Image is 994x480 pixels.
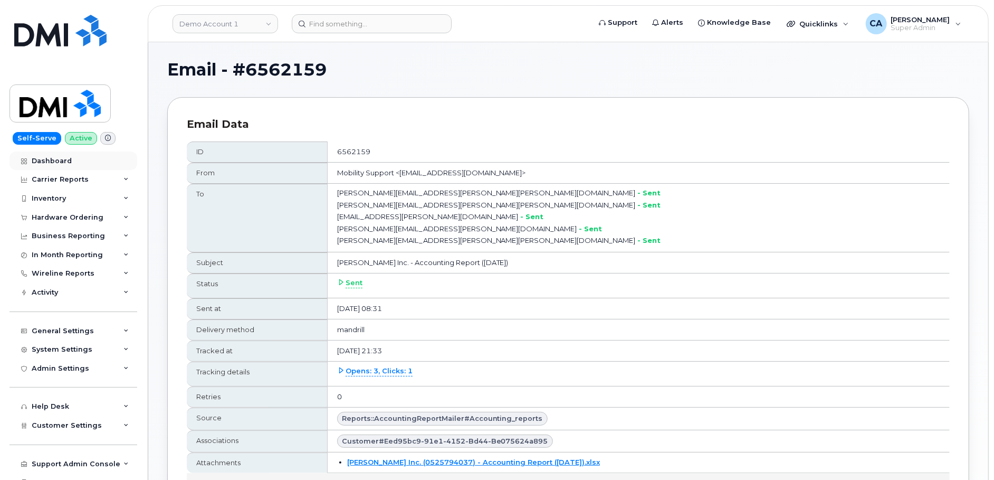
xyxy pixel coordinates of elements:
td: Mobility Support <[EMAIL_ADDRESS][DOMAIN_NAME]> [328,163,950,184]
img: email_728.png [234,51,294,83]
b: - sent [638,201,661,209]
a: [PERSON_NAME] Inc. (0525794037) - Accounting Report ([DATE]).xlsx [347,458,600,466]
p: Included Business Account: [234,128,529,143]
span: [PERSON_NAME][EMAIL_ADDRESS][PERSON_NAME][PERSON_NAME][DOMAIN_NAME] [337,189,636,197]
th: Delivery method [187,319,328,341]
li: 0525794037 (Bell). [234,151,529,161]
th: Sent at [187,298,328,319]
span: [PERSON_NAME][EMAIL_ADDRESS][PERSON_NAME][PERSON_NAME][DOMAIN_NAME] [337,201,636,209]
span: [PERSON_NAME][EMAIL_ADDRESS][PERSON_NAME][PERSON_NAME][DOMAIN_NAME] [337,236,636,244]
span: Email - #6562159 [167,62,327,78]
span: [EMAIL_ADDRESS][PERSON_NAME][DOMAIN_NAME] [337,212,519,221]
p: Accounting report has been generated and attached. [234,105,529,119]
b: - sent [638,189,661,197]
th: ID [187,142,328,163]
th: Retries [187,387,328,408]
th: To [187,184,328,252]
td: 6562159 [328,142,950,163]
td: [DATE] 08:31 [328,298,950,319]
th: Status [187,274,328,298]
b: - sent [579,224,603,233]
a: Download bill [317,151,367,160]
td: [PERSON_NAME] Inc. - Accounting Report ([DATE]) [328,252,950,274]
th: From [187,163,328,184]
td: 0 [328,387,950,408]
td: [DATE] 21:33 [328,341,950,362]
span: sent [346,278,362,288]
th: Source [187,408,328,430]
b: - sent [638,236,661,244]
td: mandrill [328,319,950,341]
th: Subject [187,252,328,274]
th: Tracked at [187,341,328,362]
th: Attachments [187,453,328,473]
th: Associations [187,430,328,453]
div: Email Data [187,117,950,132]
p: Please keep in mind that download link will expire [DATE]. [234,169,529,184]
span: [PERSON_NAME][EMAIL_ADDRESS][PERSON_NAME][DOMAIN_NAME] [337,224,577,233]
th: Tracking details [187,362,328,386]
span: Opens: 3, Clicks: 1 [346,366,413,377]
span: Customer#eed95bc9-91e1-4152-bd44-be075624a895 [342,436,548,446]
span: Reports::AccountingReportMailer#accounting_reports [342,413,543,423]
b: - sent [521,212,544,221]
